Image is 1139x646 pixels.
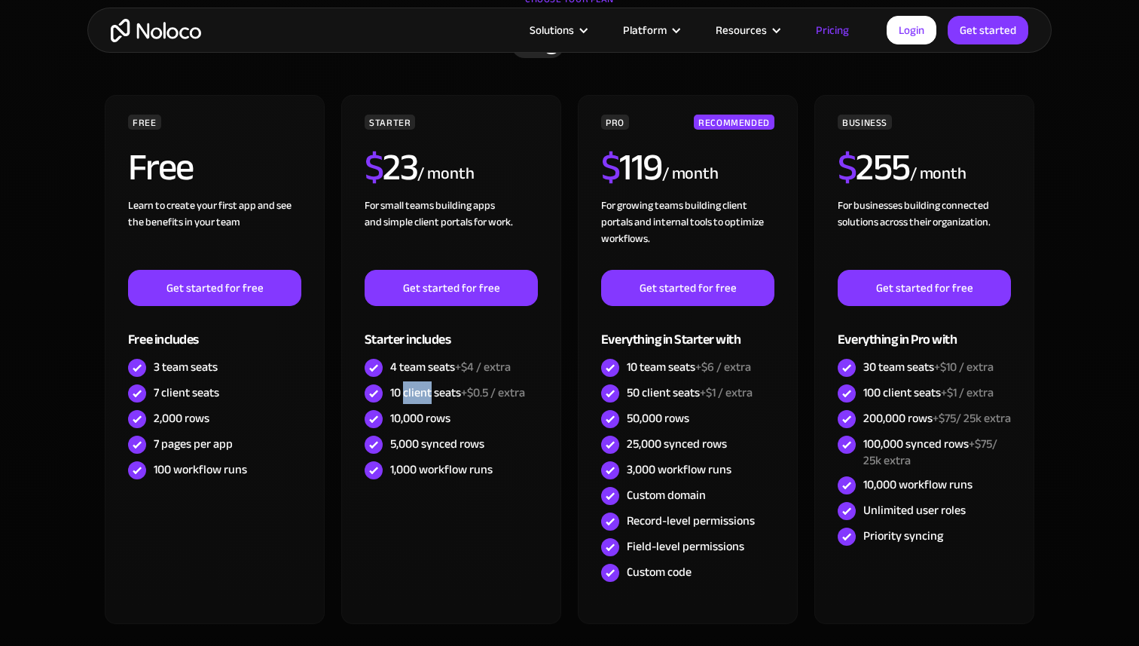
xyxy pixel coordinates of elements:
h2: 23 [365,148,418,186]
div: Platform [623,20,667,40]
span: +$1 / extra [700,381,753,404]
div: 7 pages per app [154,436,233,452]
div: 100 client seats [863,384,994,401]
div: 10 client seats [390,384,525,401]
div: Field-level permissions [627,538,744,555]
div: 10,000 workflow runs [863,476,973,493]
div: 3 team seats [154,359,218,375]
div: Custom domain [627,487,706,504]
a: home [111,19,201,42]
span: +$75/ 25k extra [863,433,997,472]
div: Custom code [627,564,692,580]
a: Get started for free [601,270,774,306]
div: / month [910,162,966,186]
div: / month [662,162,719,186]
span: +$0.5 / extra [461,381,525,404]
div: Starter includes [365,306,538,355]
div: Unlimited user roles [863,502,966,519]
div: RECOMMENDED [694,115,774,130]
div: BUSINESS [838,115,892,130]
a: Login [887,16,936,44]
div: Solutions [511,20,604,40]
h2: Free [128,148,194,186]
div: For growing teams building client portals and internal tools to optimize workflows. [601,197,774,270]
a: Get started for free [838,270,1011,306]
div: 50,000 rows [627,410,689,427]
div: 10,000 rows [390,410,450,427]
div: Everything in Starter with [601,306,774,355]
div: Solutions [530,20,574,40]
div: 100 workflow runs [154,461,247,478]
div: 25,000 synced rows [627,436,727,452]
div: 100,000 synced rows [863,436,1011,469]
div: For businesses building connected solutions across their organization. ‍ [838,197,1011,270]
span: $ [838,132,857,203]
div: Priority syncing [863,528,943,544]
div: Record-level permissions [627,513,755,529]
span: $ [365,132,383,203]
div: 5,000 synced rows [390,436,484,452]
span: +$6 / extra [695,356,751,378]
div: PRO [601,115,629,130]
div: / month [417,162,474,186]
div: 2,000 rows [154,410,209,427]
div: 4 team seats [390,359,511,375]
a: Pricing [797,20,868,40]
div: Free includes [128,306,301,355]
span: +$10 / extra [934,356,994,378]
div: Platform [604,20,697,40]
span: +$4 / extra [455,356,511,378]
a: Get started for free [365,270,538,306]
h2: 119 [601,148,662,186]
div: Resources [716,20,767,40]
span: +$1 / extra [941,381,994,404]
a: Get started for free [128,270,301,306]
div: Resources [697,20,797,40]
div: 50 client seats [627,384,753,401]
div: For small teams building apps and simple client portals for work. ‍ [365,197,538,270]
span: +$75/ 25k extra [933,407,1011,430]
div: 1,000 workflow runs [390,461,493,478]
h2: 255 [838,148,910,186]
div: Learn to create your first app and see the benefits in your team ‍ [128,197,301,270]
span: $ [601,132,620,203]
div: STARTER [365,115,415,130]
div: 3,000 workflow runs [627,461,731,478]
a: Get started [948,16,1028,44]
div: 200,000 rows [863,410,1011,427]
div: 30 team seats [863,359,994,375]
div: FREE [128,115,161,130]
div: 10 team seats [627,359,751,375]
div: Everything in Pro with [838,306,1011,355]
div: 7 client seats [154,384,219,401]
